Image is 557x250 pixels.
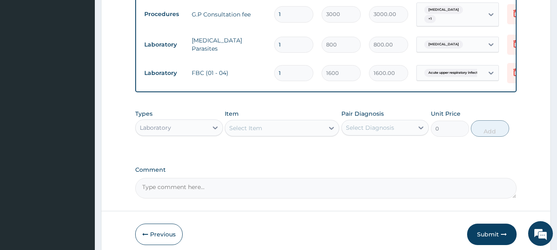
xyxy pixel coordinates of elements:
[346,124,394,132] div: Select Diagnosis
[424,40,463,49] span: [MEDICAL_DATA]
[135,110,153,117] label: Types
[188,32,270,57] td: [MEDICAL_DATA] Parasites
[140,124,171,132] div: Laboratory
[140,65,188,81] td: Laboratory
[424,6,463,14] span: [MEDICAL_DATA]
[229,124,262,132] div: Select Item
[424,69,484,77] span: Acute upper respiratory infect...
[341,110,384,118] label: Pair Diagnosis
[471,120,509,137] button: Add
[424,15,436,23] span: + 1
[188,6,270,23] td: G.P Consultation fee
[140,37,188,52] td: Laboratory
[467,224,517,245] button: Submit
[43,46,139,57] div: Chat with us now
[140,7,188,22] td: Procedures
[135,224,183,245] button: Previous
[4,164,157,193] textarea: Type your message and hit 'Enter'
[431,110,461,118] label: Unit Price
[48,73,114,157] span: We're online!
[15,41,33,62] img: d_794563401_company_1708531726252_794563401
[225,110,239,118] label: Item
[135,166,517,173] label: Comment
[188,65,270,81] td: FBC (01 - 04)
[135,4,155,24] div: Minimize live chat window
